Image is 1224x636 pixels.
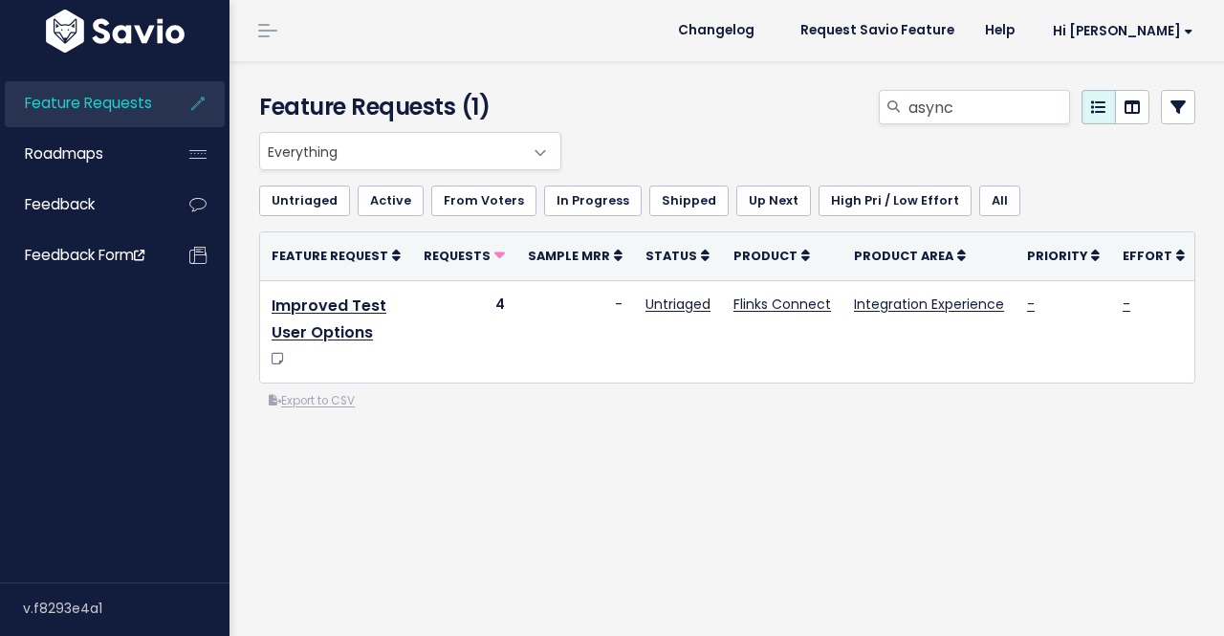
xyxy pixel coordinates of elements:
span: Sample MRR [528,248,610,264]
span: Priority [1027,248,1087,264]
a: Product Area [854,246,966,265]
a: Up Next [736,186,811,216]
a: Improved Test User Options [272,295,386,344]
a: Untriaged [645,295,710,314]
span: Feature Requests [25,93,152,113]
a: - [1027,295,1035,314]
span: Product Area [854,248,953,264]
a: Untriaged [259,186,350,216]
a: Product [733,246,810,265]
span: Changelog [678,24,754,37]
a: Active [358,186,424,216]
span: Product [733,248,798,264]
span: Feedback form [25,245,144,265]
span: Status [645,248,697,264]
a: Flinks Connect [733,295,831,314]
div: v.f8293e4a1 [23,583,229,633]
h4: Feature Requests (1) [259,90,553,124]
span: Hi [PERSON_NAME] [1053,24,1193,38]
ul: Filter feature requests [259,186,1195,216]
a: Shipped [649,186,729,216]
span: Effort [1123,248,1172,264]
span: Everything [259,132,561,170]
span: Everything [260,133,522,169]
span: Feedback [25,194,95,214]
a: Feature Requests [5,81,159,125]
a: Feedback form [5,233,159,277]
span: Feature Request [272,248,388,264]
a: Roadmaps [5,132,159,176]
a: Feedback [5,183,159,227]
a: From Voters [431,186,536,216]
a: Sample MRR [528,246,623,265]
a: High Pri / Low Effort [819,186,972,216]
input: Search features... [907,90,1070,124]
a: Request Savio Feature [785,16,970,45]
a: Effort [1123,246,1185,265]
a: Priority [1027,246,1100,265]
a: In Progress [544,186,642,216]
a: All [979,186,1020,216]
td: 4 [412,280,516,383]
a: Hi [PERSON_NAME] [1030,16,1209,46]
img: logo-white.9d6f32f41409.svg [41,10,189,53]
a: Integration Experience [854,295,1004,314]
a: Requests [424,246,505,265]
a: Status [645,246,710,265]
span: Requests [424,248,491,264]
span: Roadmaps [25,143,103,164]
a: Feature Request [272,246,401,265]
a: Export to CSV [269,393,355,408]
a: Help [970,16,1030,45]
a: - [1123,295,1130,314]
td: - [516,280,634,383]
